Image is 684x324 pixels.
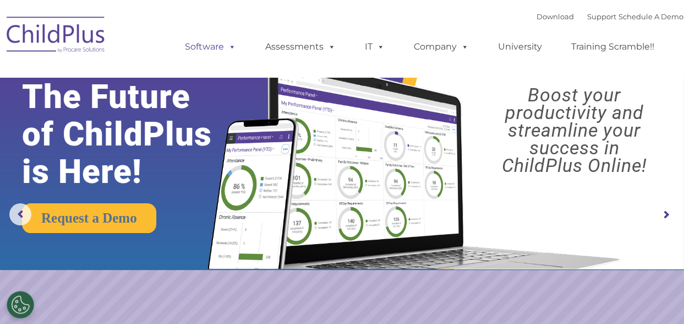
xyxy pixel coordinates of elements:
font: | [537,12,683,21]
span: Last name [153,73,187,81]
a: University [487,36,553,58]
a: Schedule A Demo [619,12,683,21]
a: Company [403,36,480,58]
a: Software [174,36,247,58]
a: Support [587,12,616,21]
a: IT [354,36,396,58]
img: ChildPlus by Procare Solutions [1,9,111,64]
rs-layer: The Future of ChildPlus is Here! [22,78,240,191]
rs-layer: Boost your productivity and streamline your success in ChildPlus Online! [473,86,676,174]
span: Phone number [153,118,200,126]
a: Download [537,12,574,21]
a: Assessments [254,36,347,58]
button: Cookies Settings [7,291,34,318]
a: Request a Demo [22,203,156,233]
a: Training Scramble!! [560,36,665,58]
